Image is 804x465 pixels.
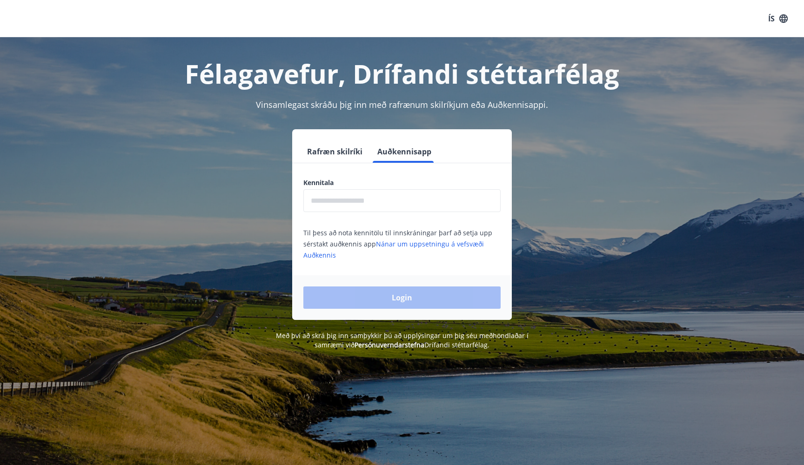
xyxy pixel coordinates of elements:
button: ÍS [763,10,793,27]
button: Auðkennisapp [374,140,435,163]
a: Persónuverndarstefna [355,340,424,349]
label: Kennitala [303,178,501,187]
button: Rafræn skilríki [303,140,366,163]
span: Til þess að nota kennitölu til innskráningar þarf að setja upp sérstakt auðkennis app [303,228,492,259]
a: Nánar um uppsetningu á vefsvæði Auðkennis [303,239,484,259]
span: Vinsamlegast skráðu þig inn með rafrænum skilríkjum eða Auðkennisappi. [256,99,548,110]
span: Með því að skrá þig inn samþykkir þú að upplýsingar um þig séu meðhöndlaðar í samræmi við Drífand... [276,331,529,349]
h1: Félagavefur, Drífandi stéttarfélag [78,56,726,91]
